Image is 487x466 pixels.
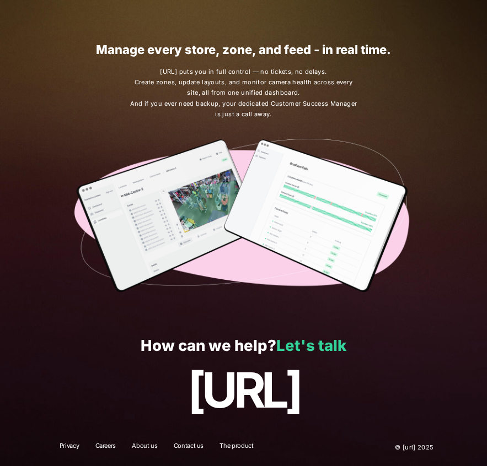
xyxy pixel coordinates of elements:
[53,441,85,453] a: Privacy
[89,441,122,453] a: Careers
[213,441,259,453] a: The product
[168,441,210,453] a: Contact us
[20,337,467,354] p: How can we help?
[339,441,434,453] p: © [URL] 2025
[127,67,360,120] span: [URL] puts you in full control — no tickets, no delays. Create zones, update layouts, and monitor...
[73,43,413,57] h1: Manage every store, zone, and feed - in real time.
[276,336,346,355] a: Let's talk
[20,362,467,417] p: [URL]
[126,441,163,453] a: About us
